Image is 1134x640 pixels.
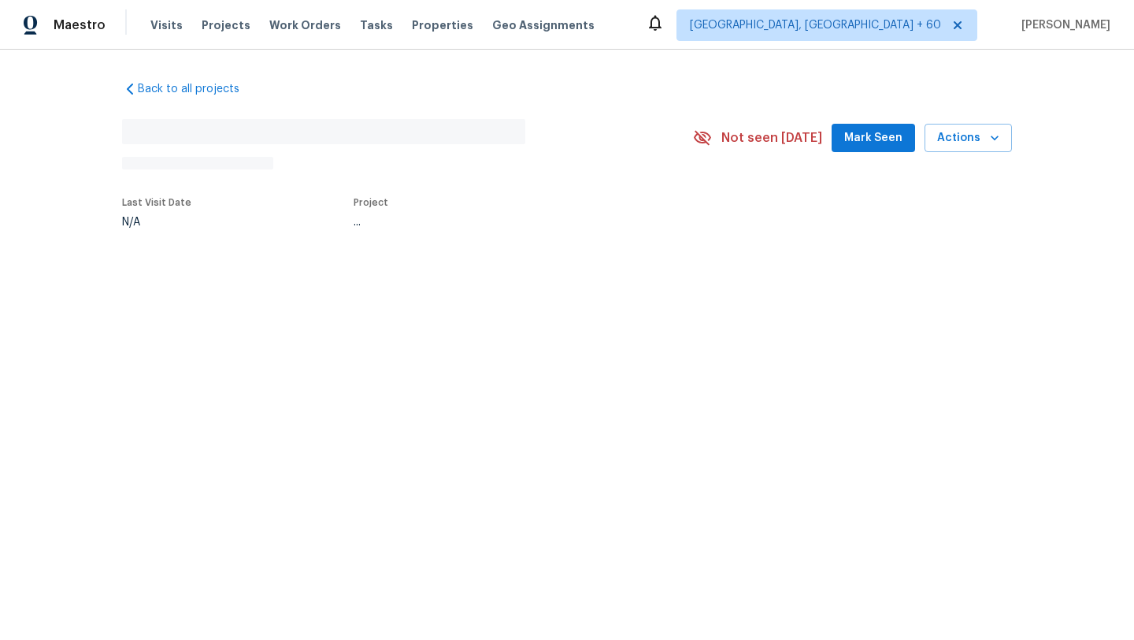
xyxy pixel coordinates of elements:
span: Tasks [360,20,393,31]
span: Geo Assignments [492,17,595,33]
div: N/A [122,217,191,228]
span: Actions [937,128,999,148]
span: Last Visit Date [122,198,191,207]
button: Mark Seen [832,124,915,153]
span: Mark Seen [844,128,902,148]
span: [PERSON_NAME] [1015,17,1110,33]
span: Maestro [54,17,106,33]
span: Visits [150,17,183,33]
span: Work Orders [269,17,341,33]
span: [GEOGRAPHIC_DATA], [GEOGRAPHIC_DATA] + 60 [690,17,941,33]
span: Project [354,198,388,207]
a: Back to all projects [122,81,273,97]
span: Properties [412,17,473,33]
button: Actions [925,124,1012,153]
span: Not seen [DATE] [721,130,822,146]
div: ... [354,217,656,228]
span: Projects [202,17,250,33]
